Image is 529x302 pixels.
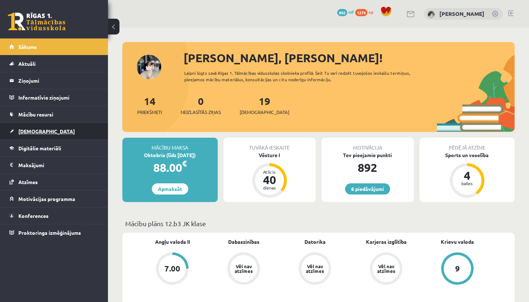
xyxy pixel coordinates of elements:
[337,9,347,16] span: 892
[456,181,478,186] div: balles
[184,70,420,83] div: Laipni lūgts savā Rīgas 1. Tālmācības vidusskolas skolnieka profilā. Šeit Tu vari redzēt tuvojošo...
[240,109,289,116] span: [DEMOGRAPHIC_DATA]
[420,151,515,159] div: Sports un veselība
[137,109,162,116] span: Priekšmeti
[155,238,190,246] a: Angļu valoda II
[137,252,208,286] a: 7.00
[366,238,407,246] a: Karjeras izglītība
[152,183,188,195] a: Apmaksāt
[369,9,373,15] span: xp
[125,219,512,228] p: Mācību plāns 12.b3 JK klase
[9,72,99,89] a: Ziņojumi
[259,174,280,186] div: 40
[455,265,460,273] div: 9
[279,252,351,286] a: Vēl nav atzīmes
[351,252,422,286] a: Vēl nav atzīmes
[122,159,218,176] div: 88.00
[18,196,75,202] span: Motivācijas programma
[337,9,354,15] a: 892 mP
[9,123,99,139] a: [DEMOGRAPHIC_DATA]
[420,138,515,151] div: Pēdējā atzīme
[376,264,396,273] div: Vēl nav atzīmes
[321,138,414,151] div: Motivācija
[9,38,99,55] a: Sākums
[181,95,221,116] a: 0Neizlasītās ziņas
[9,55,99,72] a: Aktuāli
[259,170,280,174] div: Atlicis
[18,229,81,236] span: Proktoringa izmēģinājums
[122,138,218,151] div: Mācību maksa
[345,183,390,195] a: 6 piedāvājumi
[182,158,187,169] span: €
[18,157,99,173] legend: Maksājumi
[9,207,99,224] a: Konferences
[355,9,367,16] span: 1274
[240,95,289,116] a: 19[DEMOGRAPHIC_DATA]
[8,13,65,31] a: Rīgas 1. Tālmācības vidusskola
[355,9,377,15] a: 1274 xp
[234,264,254,273] div: Vēl nav atzīmes
[321,151,414,159] div: Tev pieejamie punkti
[439,10,484,17] a: [PERSON_NAME]
[18,44,37,50] span: Sākums
[420,151,515,199] a: Sports un veselība 4 balles
[122,151,218,159] div: Oktobris (līdz [DATE])
[223,138,316,151] div: Tuvākā ieskaite
[9,89,99,106] a: Informatīvie ziņojumi
[9,174,99,190] a: Atzīmes
[441,238,474,246] a: Krievu valoda
[208,252,279,286] a: Vēl nav atzīmes
[304,238,326,246] a: Datorika
[9,106,99,123] a: Mācību resursi
[305,264,325,273] div: Vēl nav atzīmes
[321,159,414,176] div: 892
[164,265,180,273] div: 7.00
[223,151,316,199] a: Vēsture I Atlicis 40 dienas
[9,191,99,207] a: Motivācijas programma
[428,11,435,18] img: Daniela Varlamova
[9,157,99,173] a: Maksājumi
[181,109,221,116] span: Neizlasītās ziņas
[259,186,280,190] div: dienas
[422,252,493,286] a: 9
[18,72,99,89] legend: Ziņojumi
[18,179,38,185] span: Atzīmes
[456,170,478,181] div: 4
[18,212,49,219] span: Konferences
[9,224,99,241] a: Proktoringa izmēģinājums
[18,111,53,118] span: Mācību resursi
[137,95,162,116] a: 14Priekšmeti
[18,60,36,67] span: Aktuāli
[18,128,75,134] span: [DEMOGRAPHIC_DATA]
[9,140,99,156] a: Digitālie materiāli
[18,145,61,151] span: Digitālie materiāli
[348,9,354,15] span: mP
[228,238,259,246] a: Dabaszinības
[18,89,99,106] legend: Informatīvie ziņojumi
[184,49,515,67] div: [PERSON_NAME], [PERSON_NAME]!
[223,151,316,159] div: Vēsture I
